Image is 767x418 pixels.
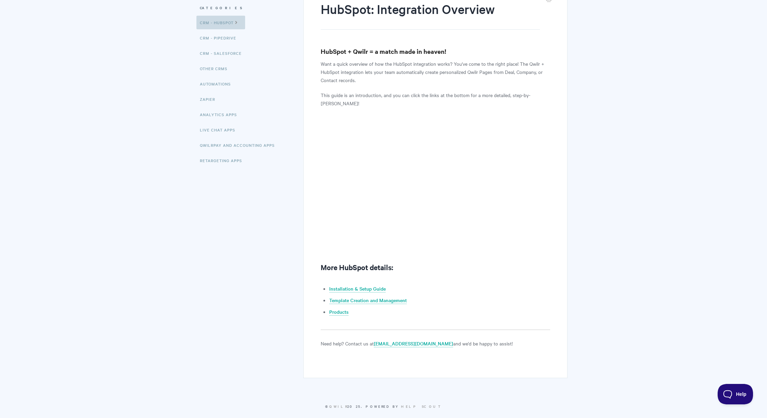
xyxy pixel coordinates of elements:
[196,16,245,29] a: CRM - HubSpot
[75,40,115,45] div: Keywords by Traffic
[366,404,442,409] span: Powered by
[200,77,236,91] a: Automations
[200,403,568,409] p: © 2025.
[200,46,247,60] a: CRM - Salesforce
[200,31,241,45] a: CRM - Pipedrive
[200,138,280,152] a: QwilrPay and Accounting Apps
[321,0,540,30] h1: HubSpot: Integration Overview
[321,339,550,347] p: Need help? Contact us at and we'd be happy to assist!
[19,11,33,16] div: v 4.0.25
[200,2,285,14] h3: Categories
[321,60,550,84] p: Want a quick overview of how the HubSpot integration works? You've come to the right place! The Q...
[321,91,550,107] p: This guide is an introduction, and you can click the links at the bottom for a more detailed, ste...
[200,154,247,167] a: Retargeting Apps
[11,11,16,16] img: logo_orange.svg
[200,62,233,75] a: Other CRMs
[321,115,550,245] iframe: Vimeo video player
[374,340,453,347] a: [EMAIL_ADDRESS][DOMAIN_NAME]
[200,92,220,106] a: Zapier
[401,404,442,409] a: Help Scout
[329,308,349,316] a: Products
[321,47,550,56] h3: HubSpot + Qwilr = a match made in heaven!
[26,40,61,45] div: Domain Overview
[18,18,75,23] div: Domain: [DOMAIN_NAME]
[200,108,242,121] a: Analytics Apps
[329,404,347,409] a: Qwilr
[329,297,407,304] a: Template Creation and Management
[718,384,753,404] iframe: Toggle Customer Support
[329,285,386,293] a: Installation & Setup Guide
[200,123,240,137] a: Live Chat Apps
[11,18,16,23] img: website_grey.svg
[68,40,73,45] img: tab_keywords_by_traffic_grey.svg
[18,40,24,45] img: tab_domain_overview_orange.svg
[321,262,550,273] h2: More HubSpot details:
